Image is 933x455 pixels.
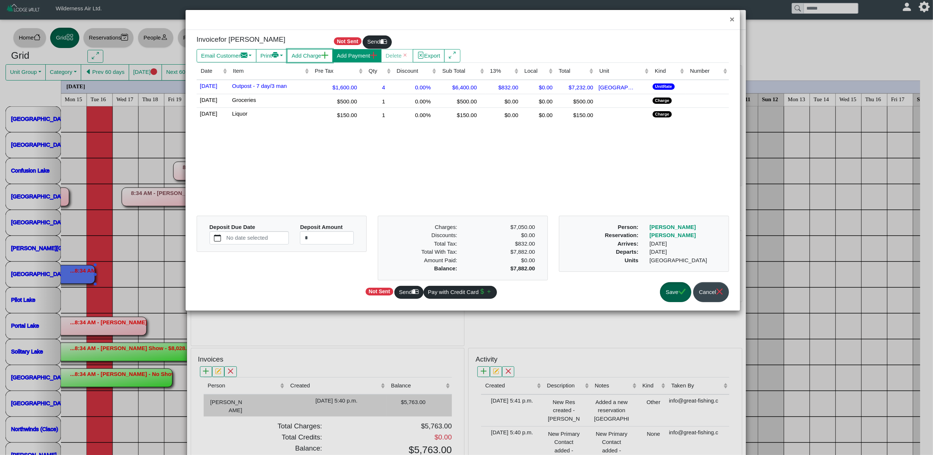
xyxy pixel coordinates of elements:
[332,49,381,62] button: Add Paymentplus lg
[485,288,493,295] svg: plus
[511,224,535,230] span: $7,050.00
[463,231,540,240] div: $0.00
[272,52,279,59] svg: printer fill
[334,37,362,45] span: Not Sent
[366,110,391,120] div: 1
[605,232,639,238] b: Reservation:
[394,110,436,120] div: 0.00%
[556,82,593,92] div: $7,232.00
[300,224,342,230] b: Deposit Amount
[488,110,518,120] div: $0.00
[201,67,221,75] div: Date
[312,96,363,106] div: $500.00
[618,240,639,247] b: Arrives:
[655,67,678,75] div: Kind
[556,96,593,106] div: $500.00
[678,288,685,295] svg: check
[650,232,696,238] a: [PERSON_NAME]
[370,52,377,59] svg: plus lg
[366,96,391,106] div: 1
[442,67,478,75] div: Sub Total
[644,240,728,248] div: [DATE]
[197,49,256,62] button: Email Customerenvelope fill
[315,67,357,75] div: Pre Tax
[488,82,518,92] div: $832.00
[618,224,639,230] b: Person:
[198,81,217,89] span: [DATE]
[556,110,593,120] div: $150.00
[381,49,413,62] button: Deletex
[599,67,643,75] div: Unit
[241,52,248,59] svg: envelope fill
[385,256,463,265] div: Amount Paid:
[434,265,457,271] b: Balance:
[380,38,387,45] svg: mailbox2
[693,282,729,302] button: Cancelx
[490,67,512,75] div: 13%
[385,240,463,248] div: Total Tax:
[231,95,256,103] span: Groceries
[366,288,393,295] span: Not Sent
[397,67,431,75] div: Discount
[198,95,217,103] span: [DATE]
[650,224,696,230] a: [PERSON_NAME]
[394,96,436,106] div: 0.00%
[256,49,288,62] button: Printprinter fill
[424,286,497,299] button: Pay with Credit Cardcurrency dollarplus
[559,67,587,75] div: Total
[463,256,540,265] div: $0.00
[366,82,391,92] div: 4
[198,109,217,117] span: [DATE]
[385,231,463,240] div: Discounts:
[440,110,477,120] div: $150.00
[287,49,332,62] button: Add Chargeplus lg
[463,248,540,256] div: $7,882.00
[449,52,456,59] svg: arrows angle expand
[597,82,634,92] div: [GEOGRAPHIC_DATA]
[231,81,287,89] span: Outpost - 7 day/3 man
[625,257,639,263] b: Units
[479,288,486,295] svg: currency dollar
[690,67,721,75] div: Number
[363,35,391,49] button: Sendmailbox2
[231,109,248,117] span: Liquor
[321,52,328,59] svg: plus lg
[440,96,477,106] div: $500.00
[233,67,303,75] div: Item
[197,35,321,44] h5: Invoice
[644,256,728,265] div: [GEOGRAPHIC_DATA]
[440,82,477,92] div: $6,400.00
[616,249,639,255] b: Departs:
[412,288,419,295] svg: mailbox2
[468,240,535,248] div: $832.00
[369,67,385,75] div: Qty
[444,49,460,62] button: arrows angle expand
[522,110,553,120] div: $0.00
[385,223,463,232] div: Charges:
[660,282,691,302] button: Savecheck
[210,232,225,244] button: calendar
[413,49,445,62] button: file excelExport
[210,224,255,230] b: Deposit Due Date
[312,82,363,92] div: $1,600.00
[214,235,221,242] svg: calendar
[524,67,547,75] div: Local
[394,286,423,299] button: Sendmailbox2
[522,96,553,106] div: $0.00
[644,248,728,256] div: [DATE]
[312,110,363,120] div: $150.00
[724,10,740,30] button: Close
[716,288,723,295] svg: x
[488,96,518,106] div: $0.00
[522,82,553,92] div: $0.00
[394,82,436,92] div: 0.00%
[225,232,289,244] label: No date selected
[385,248,463,256] div: Total With Tax:
[417,52,424,59] svg: file excel
[511,265,535,271] b: $7,882.00
[218,35,285,43] span: for [PERSON_NAME]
